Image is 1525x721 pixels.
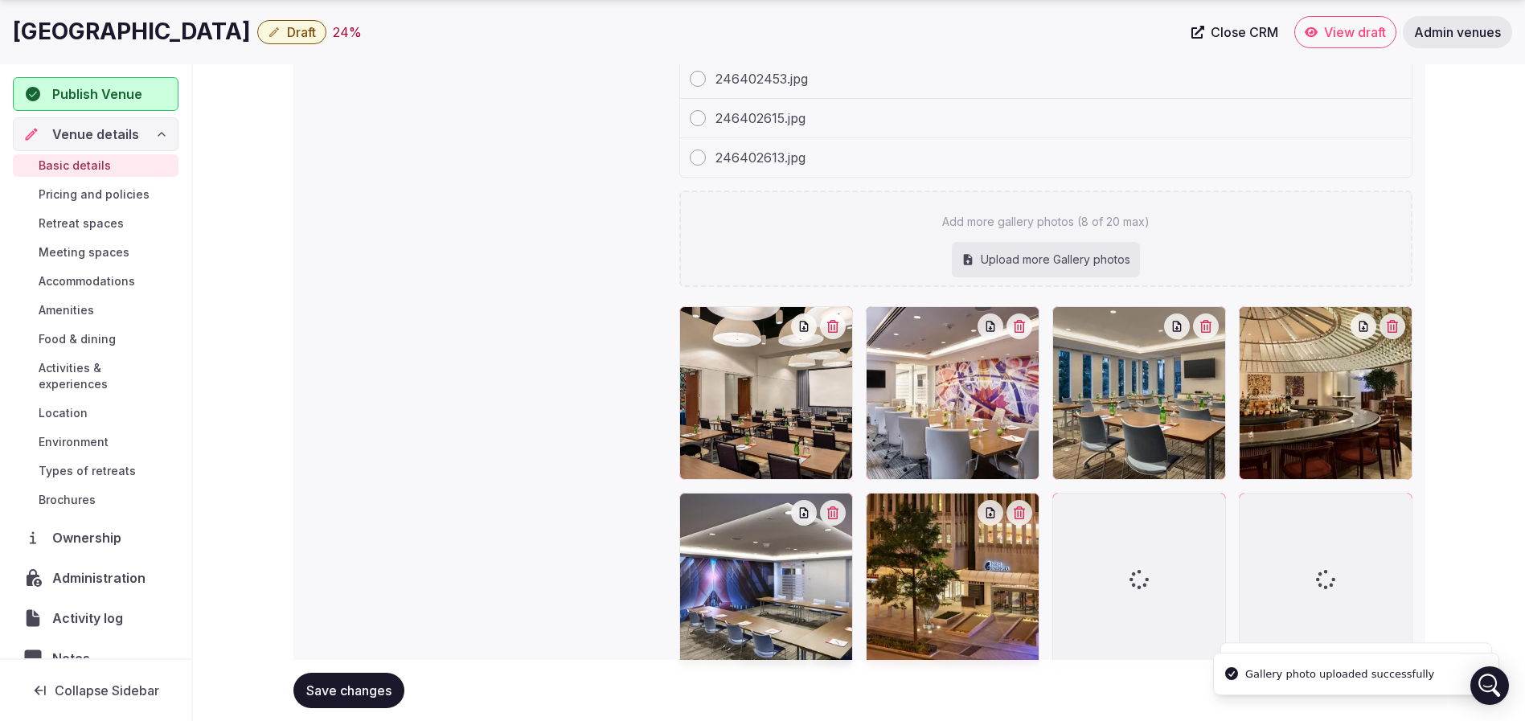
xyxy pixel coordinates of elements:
a: Brochures [13,489,178,511]
a: Pricing and policies [13,183,178,206]
span: Administration [52,568,152,588]
span: Pricing and policies [39,186,150,203]
span: Meeting spaces [39,244,129,260]
span: Admin venues [1414,24,1501,40]
a: Amenities [13,299,178,322]
span: Accommodations [39,273,135,289]
span: Location [39,405,88,421]
span: Save changes [306,682,391,698]
div: 270016716.jpg [1052,306,1226,480]
span: Ownership [52,528,128,547]
a: Accommodations [13,270,178,293]
span: Publish Venue [52,84,142,104]
span: Venue details [52,125,139,144]
span: Draft [287,24,316,40]
a: Admin venues [1403,16,1512,48]
div: 270016741.jpg [679,306,853,480]
span: Activities & experiences [39,360,172,392]
a: Administration [13,561,178,595]
button: Publish Venue [13,77,178,111]
span: Close CRM [1211,24,1278,40]
span: Food & dining [39,331,116,347]
div: 258027844.jpg [1239,306,1412,480]
a: Meeting spaces [13,241,178,264]
div: 246402689.jpg [866,493,1039,666]
button: 24% [333,23,362,42]
a: Ownership [13,521,178,555]
div: 270016733.jpg [866,306,1039,480]
span: Activity log [52,608,129,628]
div: Upload more Gallery photos [952,242,1140,277]
a: Retreat spaces [13,212,178,235]
span: Amenities [39,302,94,318]
span: View draft [1324,24,1386,40]
span: Collapse Sidebar [55,682,159,698]
div: 270016730.jpg [679,493,853,666]
a: Location [13,402,178,424]
span: Basic details [39,158,111,174]
p: Add more gallery photos (8 of 20 max) [942,214,1150,230]
a: Close CRM [1182,16,1288,48]
span: 246402453.jpg [715,69,808,88]
a: View draft [1294,16,1396,48]
span: Brochures [39,492,96,508]
a: Activities & experiences [13,357,178,395]
span: 246402615.jpg [715,109,806,128]
span: Notes [52,649,96,668]
span: Environment [39,434,109,450]
div: Open Intercom Messenger [1470,666,1509,705]
a: Types of retreats [13,460,178,482]
span: Types of retreats [39,463,136,479]
button: Save changes [293,673,404,708]
a: Notes [13,641,178,675]
button: Collapse Sidebar [13,673,178,708]
a: Activity log [13,601,178,635]
a: Environment [13,431,178,453]
div: 24 % [333,23,362,42]
button: Draft [257,20,326,44]
span: 246402613.jpg [715,148,806,167]
div: Gallery photo uploaded successfully [1245,666,1434,682]
a: Basic details [13,154,178,177]
a: Food & dining [13,328,178,350]
h1: [GEOGRAPHIC_DATA] [13,16,251,47]
span: Retreat spaces [39,215,124,231]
